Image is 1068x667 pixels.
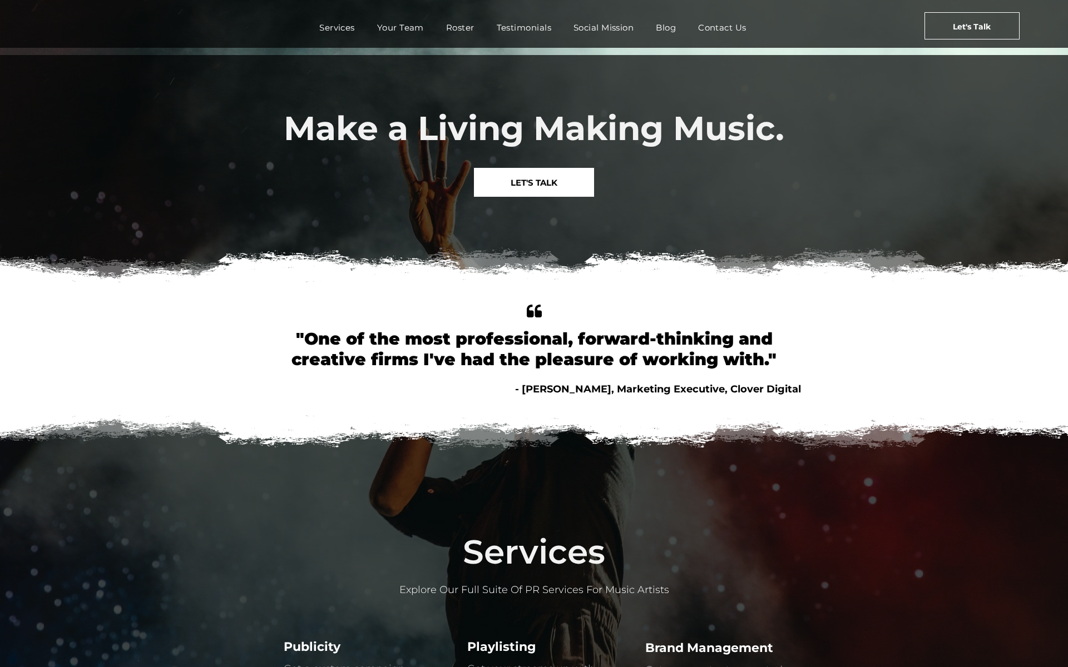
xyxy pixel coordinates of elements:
a: Blog [645,19,687,36]
span: Make a Living Making Music. [284,108,784,148]
span: Let's Talk [953,13,991,41]
a: Contact Us [687,19,758,36]
a: Testimonials [486,19,562,36]
span: Playlisting [467,639,536,654]
a: Roster [435,19,486,36]
a: LET'S TALK [474,168,594,197]
span: LET'S TALK [511,168,557,197]
span: Publicity [284,639,340,654]
span: - [PERSON_NAME], Marketing Executive, Clover Digital [515,383,801,395]
iframe: Chat Widget [1012,614,1068,667]
font: "One of the most professional, forward-thinking and creative firms I've had the pleasure of worki... [291,328,777,370]
span: Services [463,531,605,572]
a: Social Mission [562,19,645,36]
span: Brand Management [645,640,773,655]
a: Services [308,19,366,36]
a: Your Team [366,19,435,36]
span: Explore Our Full Suite Of PR Services For Music Artists [399,584,669,596]
a: Let's Talk [924,12,1020,39]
